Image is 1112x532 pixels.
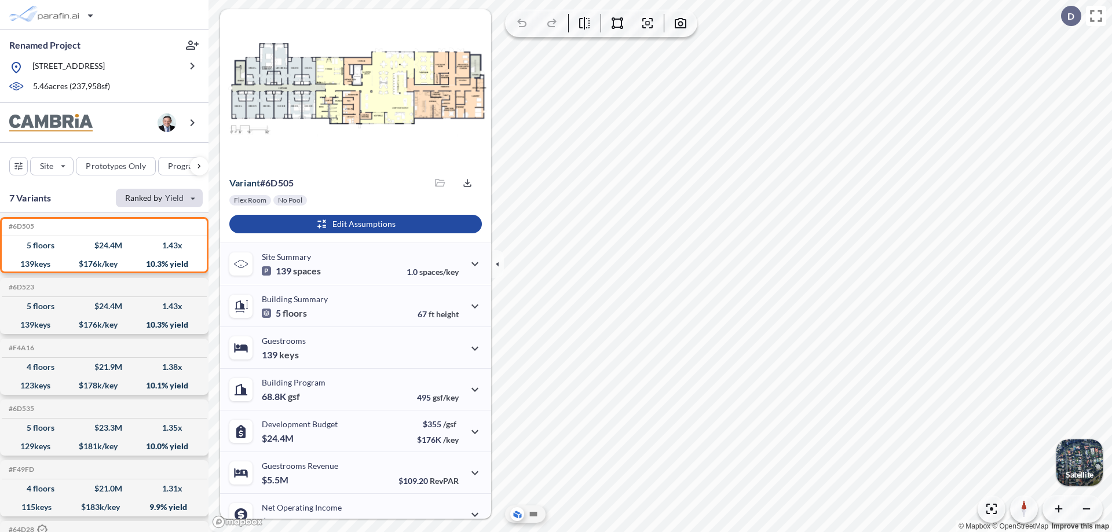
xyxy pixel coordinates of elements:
[417,435,459,445] p: $176K
[9,191,52,205] p: 7 Variants
[279,349,299,361] span: keys
[262,336,306,346] p: Guestrooms
[86,160,146,172] p: Prototypes Only
[262,461,338,471] p: Guestrooms Revenue
[283,307,307,319] span: floors
[433,518,459,527] span: margin
[262,307,307,319] p: 5
[9,114,93,132] img: BrandImage
[212,515,263,529] a: Mapbox homepage
[229,177,294,189] p: # 6d505
[262,252,311,262] p: Site Summary
[76,157,156,175] button: Prototypes Only
[417,392,459,402] p: 495
[262,502,342,512] p: Net Operating Income
[262,516,290,527] p: $2.5M
[430,476,459,486] span: RevPAR
[229,177,260,188] span: Variant
[992,522,1048,530] a: OpenStreetMap
[40,160,53,172] p: Site
[1056,439,1103,486] button: Switcher ImageSatellite
[332,218,396,230] p: Edit Assumptions
[158,113,176,132] img: user logo
[959,522,990,530] a: Mapbox
[234,196,266,205] p: Flex Room
[9,39,81,52] p: Renamed Project
[262,349,299,361] p: 139
[262,265,321,277] p: 139
[6,344,34,352] h5: Click to copy the code
[229,215,482,233] button: Edit Assumptions
[6,465,34,474] h5: Click to copy the code
[429,309,434,319] span: ft
[6,283,34,291] h5: Click to copy the code
[30,157,74,175] button: Site
[436,309,459,319] span: height
[33,80,110,93] p: 5.46 acres ( 237,958 sf)
[1056,439,1103,486] img: Switcher Image
[262,419,338,429] p: Development Budget
[262,474,290,486] p: $5.5M
[278,196,302,205] p: No Pool
[1067,11,1074,21] p: D
[262,294,328,304] p: Building Summary
[262,391,300,402] p: 68.8K
[419,267,459,277] span: spaces/key
[6,405,34,413] h5: Click to copy the code
[407,267,459,277] p: 1.0
[288,391,300,402] span: gsf
[409,518,459,527] p: 45.0%
[443,435,459,445] span: /key
[510,507,524,521] button: Aerial View
[262,432,295,444] p: $24.4M
[443,419,456,429] span: /gsf
[168,160,200,172] p: Program
[418,309,459,319] p: 67
[262,377,325,387] p: Building Program
[32,60,105,75] p: [STREET_ADDRESS]
[526,507,540,521] button: Site Plan
[1066,470,1093,479] p: Satellite
[433,392,459,402] span: gsf/key
[398,476,459,486] p: $109.20
[293,265,321,277] span: spaces
[417,419,459,429] p: $355
[116,189,203,207] button: Ranked by Yield
[158,157,221,175] button: Program
[1052,522,1109,530] a: Improve this map
[6,222,34,230] h5: Click to copy the code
